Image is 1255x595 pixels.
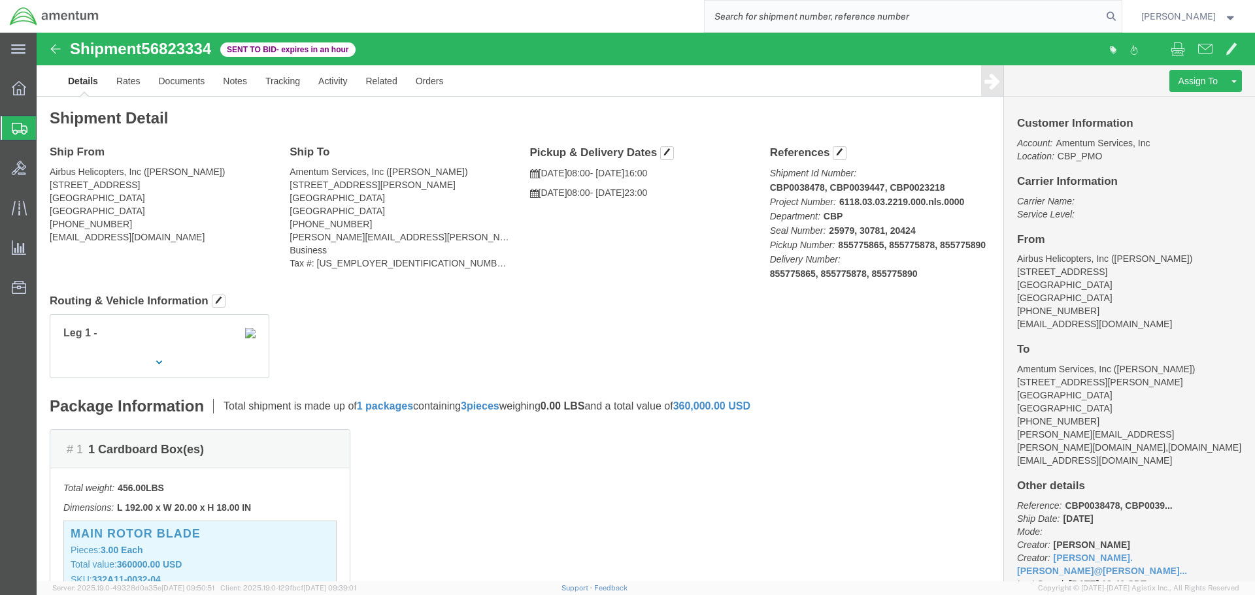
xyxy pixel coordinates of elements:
[303,584,356,592] span: [DATE] 09:39:01
[52,584,214,592] span: Server: 2025.19.0-49328d0a35e
[220,584,356,592] span: Client: 2025.19.0-129fbcf
[161,584,214,592] span: [DATE] 09:50:51
[705,1,1102,32] input: Search for shipment number, reference number
[594,584,627,592] a: Feedback
[37,33,1255,581] iframe: FS Legacy Container
[1038,583,1239,594] span: Copyright © [DATE]-[DATE] Agistix Inc., All Rights Reserved
[9,7,99,26] img: logo
[1141,9,1216,24] span: Steven Alcott
[561,584,594,592] a: Support
[1141,8,1237,24] button: [PERSON_NAME]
